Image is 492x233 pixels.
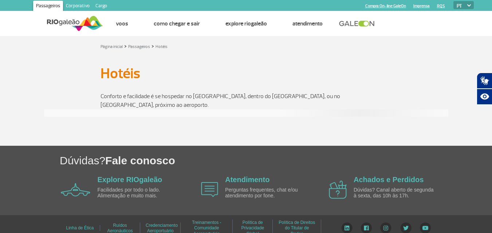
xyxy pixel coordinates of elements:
[128,44,150,49] a: Passageiros
[154,20,200,27] a: Como chegar e sair
[354,187,437,198] p: Dúvidas? Canal aberto de segunda à sexta, das 10h às 17h.
[365,4,406,8] a: Compra On-line GaleOn
[477,73,492,89] button: Abrir tradutor de língua de sinais.
[105,154,175,166] span: Fale conosco
[329,181,347,199] img: airplane icon
[292,20,323,27] a: Atendimento
[66,223,94,233] a: Linha de Ética
[60,153,492,168] h1: Dúvidas?
[413,4,430,8] a: Imprensa
[225,20,267,27] a: Explore RIOgaleão
[63,1,93,12] a: Corporativo
[33,1,63,12] a: Passageiros
[98,176,162,184] a: Explore RIOgaleão
[61,183,90,196] img: airplane icon
[93,1,110,12] a: Cargo
[101,92,392,109] p: Conforto e facilidade é se hospedar no [GEOGRAPHIC_DATA], dentro do [GEOGRAPHIC_DATA], ou no [GEO...
[201,182,218,197] img: airplane icon
[225,176,269,184] a: Atendimento
[151,42,154,50] a: >
[477,73,492,105] div: Plugin de acessibilidade da Hand Talk.
[101,44,123,49] a: Página inicial
[101,67,392,80] h1: Hotéis
[98,187,181,198] p: Facilidades por todo o lado. Alimentação e muito mais.
[477,89,492,105] button: Abrir recursos assistivos.
[225,187,309,198] p: Perguntas frequentes, chat e/ou atendimento por fone.
[156,44,168,49] a: Hotéis
[437,4,445,8] a: RQS
[116,20,128,27] a: Voos
[124,42,127,50] a: >
[354,176,424,184] a: Achados e Perdidos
